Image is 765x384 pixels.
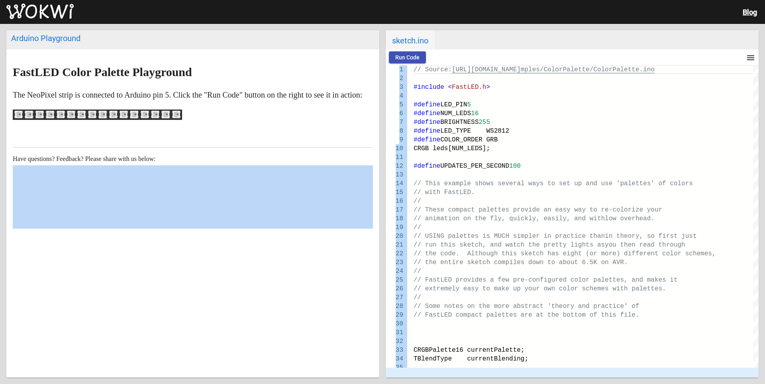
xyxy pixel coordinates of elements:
h2: FastLED Color Palette Playground [13,66,373,78]
div: 30 [386,319,403,328]
div: 27 [386,293,403,302]
div: 22 [386,249,403,258]
span: // run this sketch, and watch the pretty lights as [414,241,605,249]
span: // [414,294,421,301]
div: 25 [386,276,403,284]
span: // FastLED provides a few pre-configured color pal [414,276,605,284]
span: // Source: [414,66,452,73]
span: // animation on the fly, quickly, easily, and with [414,215,605,222]
div: 21 [386,241,403,249]
span: Have questions? Feedback? Please share with us below: [13,155,156,162]
div: 34 [386,355,403,363]
span: [URL][DOMAIN_NAME] [452,66,521,73]
div: 24 [386,267,403,276]
span: sketch.ino [386,30,435,49]
span: ctice' of [605,303,639,310]
div: 1 [386,65,403,74]
span: low overhead. [605,215,655,222]
span: #define [414,127,440,135]
span: // extremely easy to make up your own color scheme [414,285,605,292]
span: > [486,84,490,91]
span: CRGBPalette16 currentPalette; [414,347,524,354]
div: 11 [386,153,403,162]
span: // [414,224,421,231]
span: // USING palettes is MUCH simpler in practice than [414,233,605,240]
span: // Some notes on the more abstract 'theory and pra [414,303,605,310]
div: 13 [386,170,403,179]
div: 6 [386,109,403,118]
img: Wokwi [6,4,74,20]
span: COLOR_ORDER GRB [440,136,498,143]
span: #define [414,163,440,170]
div: 9 [386,135,403,144]
div: 19 [386,223,403,232]
div: 15 [386,188,403,197]
span: // This example shows several ways to set up and u [414,180,605,187]
span: // the code. Although this sketch has eight (or m [414,250,605,257]
span: se 'palettes' of colors [605,180,693,187]
div: 28 [386,302,403,311]
span: mples/ColorPalette/ColorPalette.ino [521,66,655,73]
button: Run Code [389,51,426,63]
span: // [414,268,421,275]
span: n AVR. [605,259,628,266]
div: 18 [386,214,403,223]
span: < [448,84,452,91]
span: e-colorize your [605,206,662,214]
span: #define [414,119,440,126]
span: // FastLED compact palettes are at the bottom of t [414,312,605,319]
span: TBlendType currentBlending; [414,355,528,362]
div: Arduino Playground [11,33,375,43]
div: 31 [386,328,403,337]
span: NUM_LEDS [440,110,471,117]
span: FastLED.h [452,84,486,91]
span: ore) different color schemes, [605,250,716,257]
div: 4 [386,92,403,100]
div: 35 [386,363,403,372]
span: 255 [479,119,490,126]
span: // the entire sketch compiles down to about 6.5K o [414,259,605,266]
div: 3 [386,83,403,92]
span: LED_TYPE WS2812 [440,127,509,135]
div: 17 [386,206,403,214]
div: 29 [386,311,403,319]
mat-icon: menu [746,53,755,63]
div: 12 [386,162,403,170]
p: The NeoPixel strip is connected to Arduino pin 5. Click the "Run Code" button on the right to see... [13,88,373,101]
div: 7 [386,118,403,127]
span: 5 [467,101,471,108]
div: 20 [386,232,403,241]
span: Run Code [395,54,420,61]
div: 26 [386,284,403,293]
span: 16 [471,110,479,117]
div: 16 [386,197,403,206]
span: his file. [605,312,639,319]
span: #define [414,101,440,108]
span: UPDATES_PER_SECOND [440,163,509,170]
a: Blog [743,8,757,16]
span: #define [414,110,440,117]
div: 32 [386,337,403,346]
div: 33 [386,346,403,355]
div: 2 [386,74,403,83]
span: 100 [509,163,521,170]
div: 23 [386,258,403,267]
span: CRGB leds[NUM_LEDS]; [414,145,490,152]
span: #define [414,136,440,143]
span: you then read through [605,241,685,249]
span: BRIGHTNESS [440,119,479,126]
div: 10 [386,144,403,153]
span: // [414,198,421,205]
span: #include [414,84,444,91]
span: s with palettes. [605,285,666,292]
span: in theory, so first just [605,233,696,240]
span: ettes, and makes it [605,276,677,284]
span: // with FastLED. [414,189,475,196]
div: 8 [386,127,403,135]
div: 5 [386,100,403,109]
div: 14 [386,179,403,188]
span: LED_PIN [440,101,467,108]
span: // These compact palettes provide an easy way to r [414,206,605,214]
